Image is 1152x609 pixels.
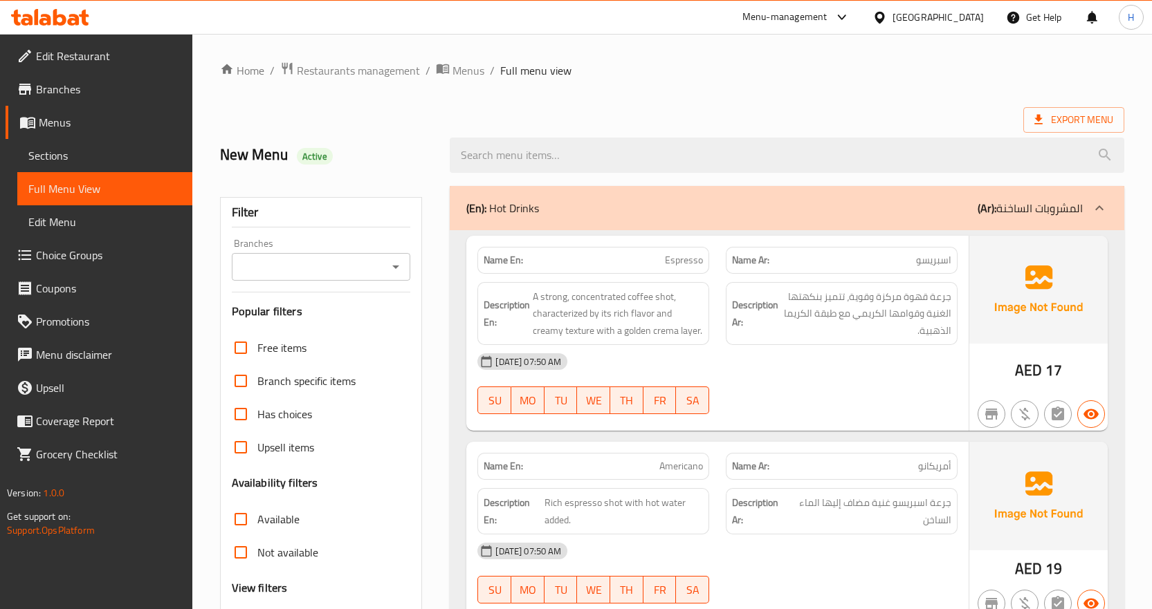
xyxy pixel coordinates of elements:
div: Filter [232,198,411,227]
div: Active [297,148,333,165]
span: Menu disclaimer [36,346,181,363]
span: SU [484,391,506,411]
span: Choice Groups [36,247,181,263]
button: SU [477,576,511,603]
span: Active [297,150,333,163]
a: Coupons [6,272,192,305]
li: / [270,62,275,79]
span: AED [1015,555,1042,582]
a: Menus [436,62,484,79]
a: Home [220,62,264,79]
a: Edit Restaurant [6,39,192,73]
span: Get support on: [7,507,71,525]
span: SA [682,580,704,600]
div: (En): Hot Drinks(Ar):المشروبات الساخنة [450,186,1124,230]
strong: Name Ar: [732,253,769,268]
button: TH [610,576,643,603]
input: search [450,138,1124,173]
a: Menu disclaimer [6,338,192,371]
button: SA [676,386,709,414]
a: Choice Groups [6,238,192,272]
strong: Description Ar: [732,297,778,330]
span: جرعة اسبريسو غنية مضاف إليها الماء الساخن [788,494,951,528]
span: Full menu view [500,62,572,79]
a: Restaurants management [280,62,420,79]
div: [GEOGRAPHIC_DATA] [893,10,984,25]
p: Hot Drinks [466,200,539,216]
span: [DATE] 07:50 AM [490,545,567,558]
span: Restaurants management [297,62,420,79]
span: اسبريسو [916,253,951,268]
span: TU [550,391,572,411]
img: Ae5nvW7+0k+MAAAAAElFTkSuQmCC [969,236,1108,344]
span: AED [1015,357,1042,384]
span: FR [649,580,671,600]
span: Edit Menu [28,214,181,230]
div: Menu-management [742,9,828,26]
span: Has choices [257,406,312,422]
strong: Description En: [484,297,530,330]
a: Upsell [6,371,192,404]
span: Upsell [36,380,181,396]
button: WE [577,386,610,414]
button: MO [511,576,545,603]
span: Not available [257,544,318,561]
button: FR [643,386,677,414]
span: TU [550,580,572,600]
span: WE [583,580,605,600]
a: Branches [6,73,192,106]
span: WE [583,391,605,411]
span: A strong, concentrated coffee shot, characterized by its rich flavor and creamy texture with a go... [533,288,703,339]
span: SA [682,391,704,411]
a: Coverage Report [6,404,192,438]
strong: Name En: [484,459,523,474]
span: Rich espresso shot with hot water added. [545,494,703,528]
b: (Ar): [978,198,996,218]
h3: Availability filters [232,475,318,491]
span: FR [649,391,671,411]
a: Edit Menu [17,205,192,238]
button: TU [545,576,578,603]
a: Sections [17,139,192,172]
span: Coupons [36,280,181,297]
span: Version: [7,484,41,502]
img: Ae5nvW7+0k+MAAAAAElFTkSuQmCC [969,442,1108,550]
span: Americano [659,459,703,474]
span: TH [616,580,638,600]
span: جرعة قهوة مركزة وقوية، تتميز بنكهتها الغنية وقوامها الكريمي مع طبقة الكريما الذهبية. [781,288,951,339]
p: المشروبات الساخنة [978,200,1083,216]
h2: New Menu [220,144,434,165]
a: Support.OpsPlatform [7,521,95,539]
strong: Description En: [484,494,541,528]
a: Grocery Checklist [6,438,192,471]
span: 19 [1045,555,1062,582]
span: SU [484,580,506,600]
strong: Description Ar: [732,494,785,528]
span: Edit Restaurant [36,48,181,64]
span: [DATE] 07:50 AM [490,355,567,368]
button: TH [610,386,643,414]
button: FR [643,576,677,603]
span: Upsell items [257,439,314,456]
span: Export Menu [1034,111,1113,129]
span: Menus [39,114,181,131]
a: Promotions [6,305,192,338]
button: Not branch specific item [978,400,1005,428]
button: Purchased item [1011,400,1039,428]
span: Menus [452,62,484,79]
span: MO [517,391,539,411]
button: SA [676,576,709,603]
h3: Popular filters [232,303,411,319]
nav: breadcrumb [220,62,1124,79]
span: Sections [28,147,181,164]
button: MO [511,386,545,414]
a: Menus [6,106,192,139]
strong: Name Ar: [732,459,769,474]
a: Full Menu View [17,172,192,205]
span: 1.0.0 [43,484,64,502]
button: Open [386,257,405,277]
button: SU [477,386,511,414]
b: (En): [466,198,486,218]
span: MO [517,580,539,600]
span: أمريكانو [918,459,951,474]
